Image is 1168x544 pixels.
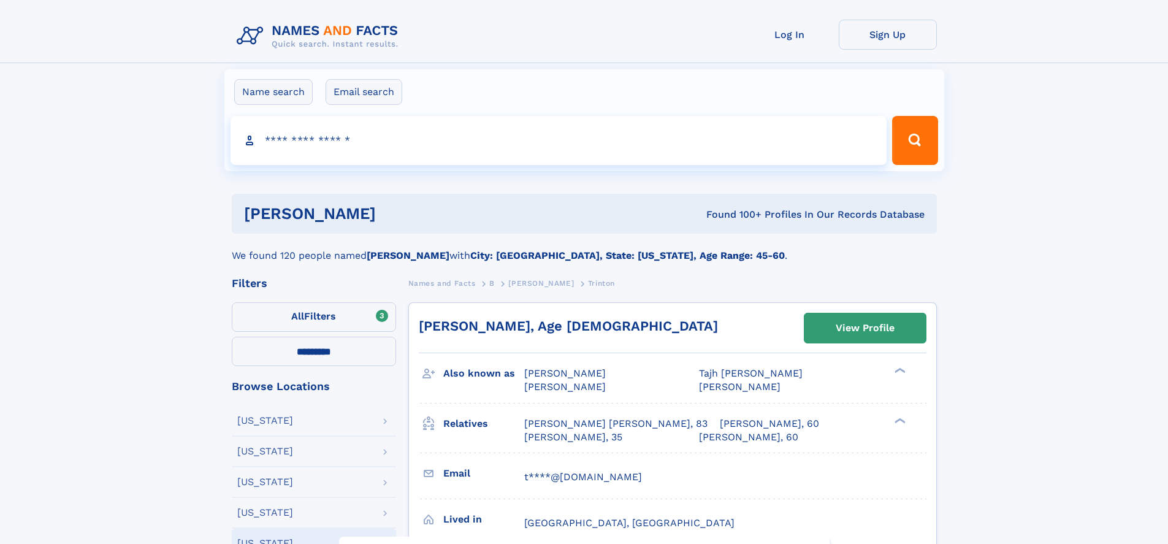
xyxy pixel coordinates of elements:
span: [PERSON_NAME] [508,279,574,288]
a: [PERSON_NAME], 60 [699,431,798,444]
b: City: [GEOGRAPHIC_DATA], State: [US_STATE], Age Range: 45-60 [470,250,785,261]
div: [US_STATE] [237,416,293,426]
div: View Profile [836,314,895,342]
a: [PERSON_NAME], Age [DEMOGRAPHIC_DATA] [419,318,718,334]
h3: Also known as [443,363,524,384]
a: B [489,275,495,291]
span: B [489,279,495,288]
span: Tajh [PERSON_NAME] [699,367,803,379]
h3: Relatives [443,413,524,434]
div: [US_STATE] [237,446,293,456]
span: Trinton [588,279,615,288]
div: Found 100+ Profiles In Our Records Database [541,208,925,221]
b: [PERSON_NAME] [367,250,449,261]
a: View Profile [804,313,926,343]
button: Search Button [892,116,937,165]
a: Sign Up [839,20,937,50]
div: [US_STATE] [237,508,293,518]
span: [PERSON_NAME] [524,367,606,379]
div: [US_STATE] [237,477,293,487]
h3: Email [443,463,524,484]
img: Logo Names and Facts [232,20,408,53]
div: We found 120 people named with . [232,234,937,263]
label: Email search [326,79,402,105]
label: Name search [234,79,313,105]
a: [PERSON_NAME] [PERSON_NAME], 83 [524,417,708,431]
span: [PERSON_NAME] [524,381,606,393]
div: Filters [232,278,396,289]
a: [PERSON_NAME], 35 [524,431,622,444]
div: Browse Locations [232,381,396,392]
div: ❯ [891,416,906,424]
label: Filters [232,302,396,332]
span: [GEOGRAPHIC_DATA], [GEOGRAPHIC_DATA] [524,517,735,529]
a: Log In [741,20,839,50]
a: [PERSON_NAME], 60 [720,417,819,431]
a: [PERSON_NAME] [508,275,574,291]
a: Names and Facts [408,275,476,291]
input: search input [231,116,887,165]
h3: Lived in [443,509,524,530]
span: [PERSON_NAME] [699,381,781,393]
div: ❯ [891,367,906,375]
span: All [291,310,304,322]
h1: [PERSON_NAME] [244,206,541,221]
